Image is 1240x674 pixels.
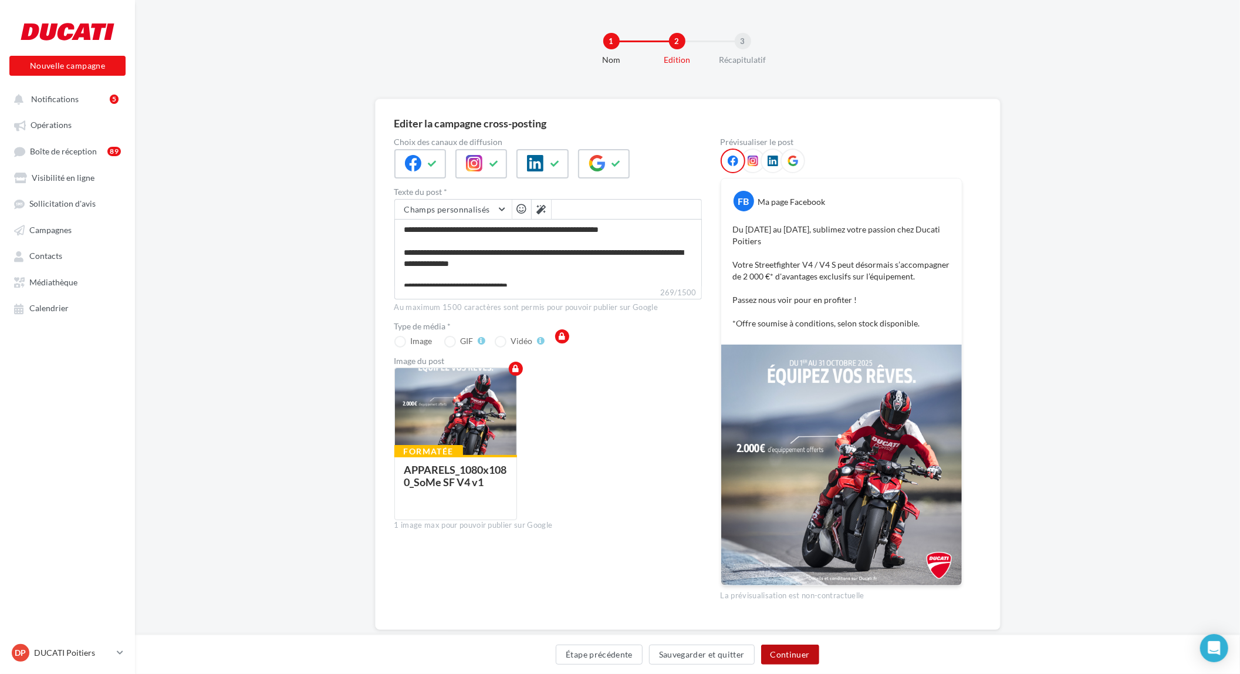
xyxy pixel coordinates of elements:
label: Type de média * [394,322,702,331]
span: Médiathèque [29,277,77,287]
span: Notifications [31,94,79,104]
div: Ma page Facebook [758,196,826,208]
button: Continuer [761,645,819,665]
div: La prévisualisation est non-contractuelle [721,586,962,601]
a: Sollicitation d'avis [7,193,128,214]
div: Nom [574,54,649,66]
div: 2 [669,33,685,49]
div: APPARELS_1080x1080_SoMe SF V4 v1 [404,463,507,488]
label: Choix des canaux de diffusion [394,138,702,146]
span: Boîte de réception [30,146,97,156]
div: Image du post [394,357,702,365]
div: Edition [640,54,715,66]
div: Editer la campagne cross-posting [394,118,547,129]
button: Étape précédente [556,645,643,665]
span: Visibilité en ligne [32,173,94,183]
span: Sollicitation d'avis [29,199,96,209]
div: Récapitulatif [705,54,781,66]
a: Calendrier [7,297,128,318]
p: DUCATI Poitiers [34,647,112,659]
div: Open Intercom Messenger [1200,634,1228,662]
span: Champs personnalisés [404,204,490,214]
a: Visibilité en ligne [7,167,128,188]
div: Au maximum 1500 caractères sont permis pour pouvoir publier sur Google [394,302,702,313]
span: Opérations [31,120,72,130]
label: Texte du post * [394,188,702,196]
div: FB [734,191,754,211]
a: Opérations [7,114,128,135]
label: 269/1500 [394,287,702,299]
a: Boîte de réception89 [7,140,128,162]
div: 5 [110,95,119,104]
div: 3 [735,33,751,49]
a: Contacts [7,245,128,266]
div: 1 [603,33,620,49]
div: Formatée [394,445,463,458]
p: Du [DATE] au [DATE], sublimez votre passion chez Ducati Poitiers Votre Streetfighter V4 / V4 S pe... [733,224,950,329]
span: Contacts [29,251,62,261]
a: DP DUCATI Poitiers [9,642,126,664]
button: Sauvegarder et quitter [649,645,755,665]
a: Campagnes [7,219,128,240]
span: DP [15,647,26,659]
div: Prévisualiser le post [721,138,962,146]
span: Calendrier [29,304,69,314]
button: Champs personnalisés [395,200,512,220]
div: 1 image max pour pouvoir publier sur Google [394,520,702,531]
div: 89 [107,147,121,156]
button: Notifications 5 [7,88,123,109]
a: Médiathèque [7,271,128,292]
button: Nouvelle campagne [9,56,126,76]
span: Campagnes [29,225,72,235]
